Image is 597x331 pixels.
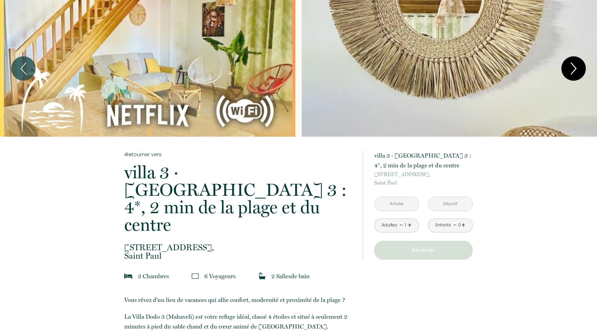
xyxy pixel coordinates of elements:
p: villa 3 · [GEOGRAPHIC_DATA] 3 : 4*, 2 min de la plage et du centre [124,164,353,233]
p: Vous rêvez d'un lieu de vacances qui allie confort, modernité et proximité de la plage ? [124,295,353,305]
img: guests [192,273,199,280]
p: Réserver [377,246,470,254]
span: s [233,273,236,280]
span: [STREET_ADDRESS], [374,170,473,179]
p: Saint Paul [124,243,353,260]
p: 6 Voyageur [204,271,236,281]
a: - [399,220,403,231]
input: Arrivée [375,197,419,211]
button: Réserver [374,241,473,260]
div: Enfants [435,222,451,229]
input: Départ [428,197,472,211]
div: 1 [404,222,407,229]
button: Next [561,56,586,81]
div: 0 [458,222,461,229]
p: Saint Paul [374,170,473,187]
a: Retourner vers [124,151,353,158]
p: 2 Salle de bain [271,271,310,281]
a: + [407,220,412,231]
button: Previous [11,56,36,81]
p: villa 3 · [GEOGRAPHIC_DATA] 3 : 4*, 2 min de la plage et du centre [374,151,473,170]
div: Adultes [382,222,397,229]
a: + [461,220,465,231]
p: 3 Chambre [138,271,169,281]
span: [STREET_ADDRESS], [124,243,353,252]
span: s [288,273,291,280]
span: s [167,273,169,280]
a: - [453,220,457,231]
